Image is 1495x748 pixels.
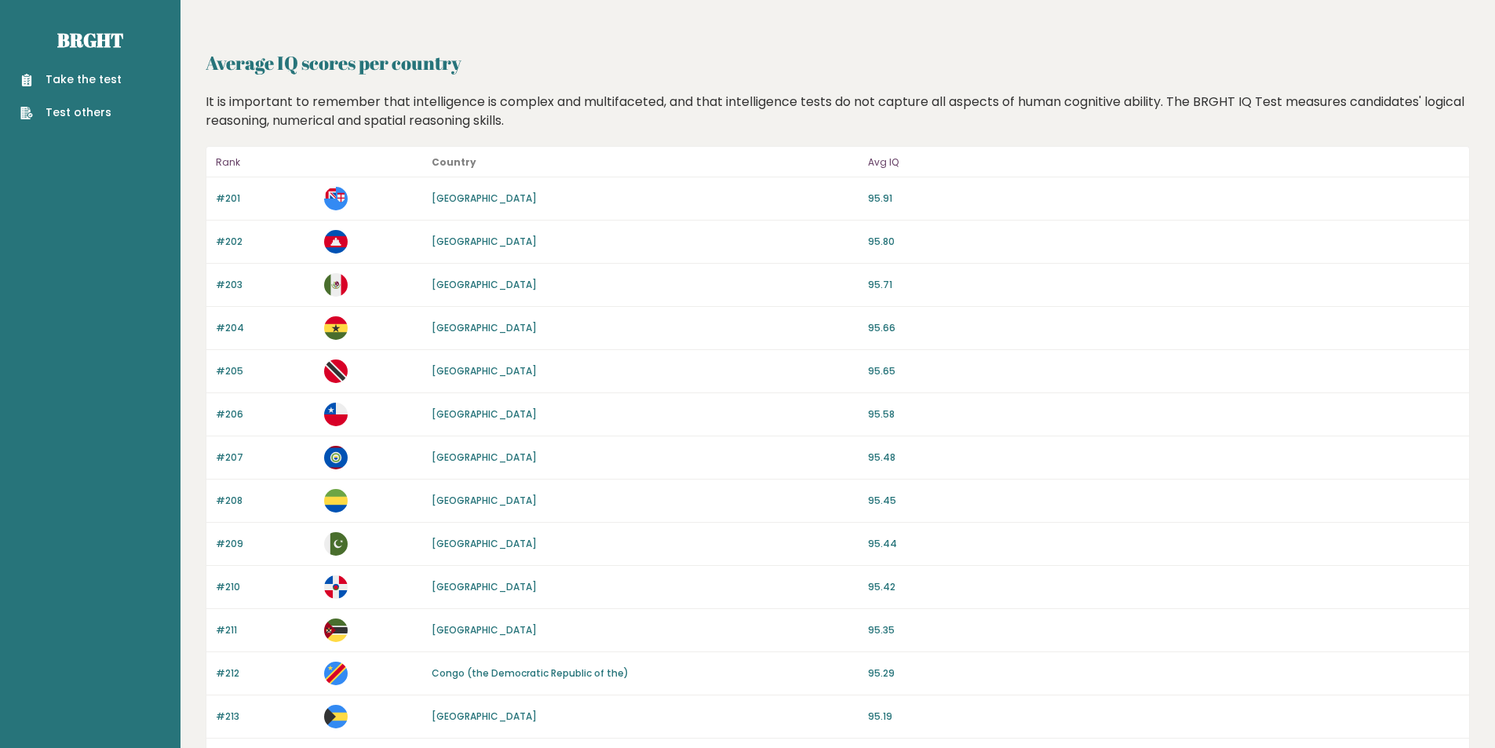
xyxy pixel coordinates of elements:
p: #203 [216,278,315,292]
a: [GEOGRAPHIC_DATA] [432,710,537,723]
p: #202 [216,235,315,249]
a: [GEOGRAPHIC_DATA] [432,407,537,421]
p: 95.42 [868,580,1460,594]
a: Brght [57,27,123,53]
p: 95.29 [868,666,1460,680]
a: Congo (the Democratic Republic of the) [432,666,629,680]
img: ga.svg [324,489,348,513]
p: 95.45 [868,494,1460,508]
p: 95.71 [868,278,1460,292]
div: It is important to remember that intelligence is complex and multifaceted, and that intelligence ... [200,93,1476,130]
img: do.svg [324,575,348,599]
img: pk.svg [324,532,348,556]
p: Rank [216,153,315,172]
p: 95.65 [868,364,1460,378]
a: Test others [20,104,122,121]
p: Avg IQ [868,153,1460,172]
p: #208 [216,494,315,508]
p: #211 [216,623,315,637]
a: [GEOGRAPHIC_DATA] [432,364,537,378]
a: [GEOGRAPHIC_DATA] [432,623,537,637]
p: 95.66 [868,321,1460,335]
a: [GEOGRAPHIC_DATA] [432,192,537,205]
img: mx.svg [324,273,348,297]
p: #212 [216,666,315,680]
a: [GEOGRAPHIC_DATA] [432,451,537,464]
img: mz.svg [324,618,348,642]
img: cd.svg [324,662,348,685]
img: cl.svg [324,403,348,426]
p: 95.80 [868,235,1460,249]
a: [GEOGRAPHIC_DATA] [432,235,537,248]
img: gh.svg [324,316,348,340]
p: #209 [216,537,315,551]
img: fj.svg [324,187,348,210]
p: #206 [216,407,315,421]
p: #204 [216,321,315,335]
img: tt.svg [324,359,348,383]
p: 95.19 [868,710,1460,724]
p: 95.91 [868,192,1460,206]
p: 95.44 [868,537,1460,551]
a: [GEOGRAPHIC_DATA] [432,580,537,593]
a: [GEOGRAPHIC_DATA] [432,278,537,291]
b: Country [432,155,476,169]
p: 95.48 [868,451,1460,465]
img: bs.svg [324,705,348,728]
p: #213 [216,710,315,724]
p: #210 [216,580,315,594]
h2: Average IQ scores per country [206,49,1470,77]
img: bz.svg [324,446,348,469]
p: 95.35 [868,623,1460,637]
a: [GEOGRAPHIC_DATA] [432,537,537,550]
a: Take the test [20,71,122,88]
img: kh.svg [324,230,348,254]
p: 95.58 [868,407,1460,421]
p: #207 [216,451,315,465]
a: [GEOGRAPHIC_DATA] [432,321,537,334]
p: #201 [216,192,315,206]
p: #205 [216,364,315,378]
a: [GEOGRAPHIC_DATA] [432,494,537,507]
